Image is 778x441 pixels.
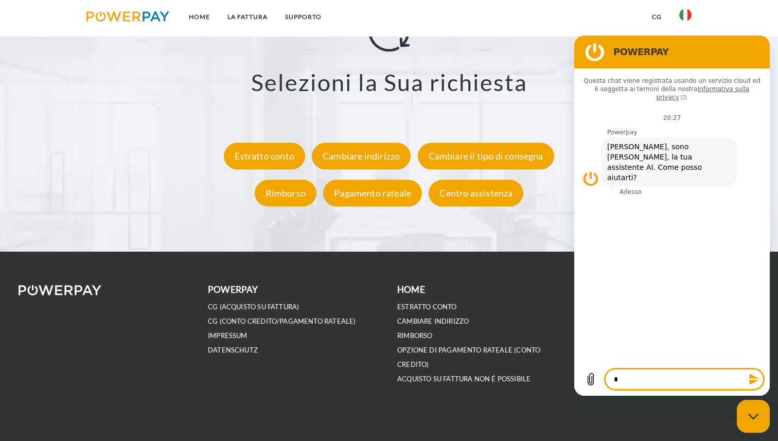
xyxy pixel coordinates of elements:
img: it [679,9,692,21]
a: CG (Acquisto su fattura) [208,303,299,311]
a: Centro assistenza [426,188,526,199]
h3: Selezioni la Sua richiesta [52,68,727,97]
b: POWERPAY [208,284,258,295]
a: Home [180,8,219,26]
img: logo-powerpay.svg [86,11,169,22]
a: ACQUISTO SU FATTURA NON É POSSIBILE [397,375,531,383]
div: Estratto conto [224,143,305,170]
a: RIMBORSO [397,331,432,340]
a: Rimborso [252,188,319,199]
a: LA FATTURA [219,8,276,26]
a: OPZIONE DI PAGAMENTO RATEALE (Conto Credito) [397,346,540,369]
a: Pagamento rateale [321,188,425,199]
a: ESTRATTO CONTO [397,303,457,311]
iframe: Finestra di messaggistica [574,36,770,396]
a: Cambiare indirizzo [309,151,413,162]
b: Home [397,284,425,295]
a: CAMBIARE INDIRIZZO [397,317,469,326]
a: Estratto conto [221,151,308,162]
iframe: Pulsante per aprire la finestra di messaggistica, conversazione in corso [737,400,770,433]
a: Supporto [276,8,330,26]
a: CG (Conto Credito/Pagamento rateale) [208,317,356,326]
div: Rimborso [255,180,316,207]
div: Pagamento rateale [323,180,422,207]
div: Cambiare il tipo di consegna [418,143,554,170]
a: CG [643,8,670,26]
a: Cambiare il tipo di consegna [415,151,557,162]
img: logo-powerpay-white.svg [19,285,101,295]
div: Cambiare indirizzo [312,143,411,170]
a: IMPRESSUM [208,331,247,340]
div: Centro assistenza [429,180,523,207]
a: DATENSCHUTZ [208,346,258,355]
